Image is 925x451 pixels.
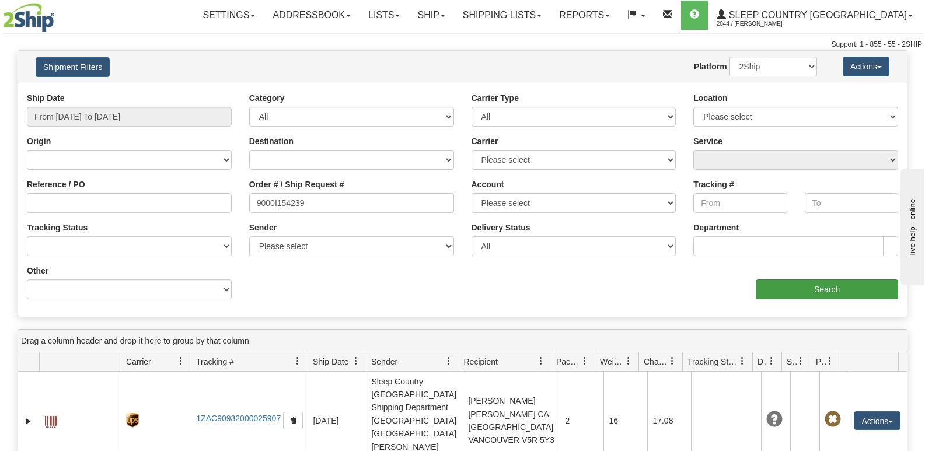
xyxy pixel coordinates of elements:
[45,411,57,429] a: Label
[693,193,787,213] input: From
[464,356,498,368] span: Recipient
[600,356,624,368] span: Weight
[264,1,359,30] a: Addressbook
[687,356,738,368] span: Tracking Status
[898,166,924,285] iframe: chat widget
[126,413,138,428] img: 8 - UPS
[791,351,811,371] a: Shipment Issues filter column settings
[346,351,366,371] a: Ship Date filter column settings
[249,92,285,104] label: Category
[409,1,453,30] a: Ship
[27,265,48,277] label: Other
[249,222,277,233] label: Sender
[196,356,234,368] span: Tracking #
[371,356,397,368] span: Sender
[693,222,739,233] label: Department
[454,1,550,30] a: Shipping lists
[575,351,595,371] a: Packages filter column settings
[27,92,65,104] label: Ship Date
[3,40,922,50] div: Support: 1 - 855 - 55 - 2SHIP
[249,135,294,147] label: Destination
[619,351,638,371] a: Weight filter column settings
[708,1,921,30] a: Sleep Country [GEOGRAPHIC_DATA] 2044 / [PERSON_NAME]
[550,1,619,30] a: Reports
[644,356,668,368] span: Charge
[472,179,504,190] label: Account
[531,351,551,371] a: Recipient filter column settings
[472,92,519,104] label: Carrier Type
[194,1,264,30] a: Settings
[472,222,530,233] label: Delivery Status
[825,411,841,428] span: Pickup Not Assigned
[854,411,900,430] button: Actions
[717,18,804,30] span: 2044 / [PERSON_NAME]
[36,57,110,77] button: Shipment Filters
[816,356,826,368] span: Pickup Status
[3,3,54,32] img: logo2044.jpg
[283,412,303,429] button: Copy to clipboard
[693,92,727,104] label: Location
[766,411,783,428] span: Unknown
[556,356,581,368] span: Packages
[805,193,898,213] input: To
[359,1,409,30] a: Lists
[693,179,734,190] label: Tracking #
[694,61,727,72] label: Platform
[787,356,797,368] span: Shipment Issues
[288,351,308,371] a: Tracking # filter column settings
[18,330,907,352] div: grid grouping header
[27,222,88,233] label: Tracking Status
[27,179,85,190] label: Reference / PO
[843,57,889,76] button: Actions
[732,351,752,371] a: Tracking Status filter column settings
[27,135,51,147] label: Origin
[726,10,907,20] span: Sleep Country [GEOGRAPHIC_DATA]
[820,351,840,371] a: Pickup Status filter column settings
[249,179,344,190] label: Order # / Ship Request #
[126,356,151,368] span: Carrier
[313,356,348,368] span: Ship Date
[693,135,722,147] label: Service
[196,414,281,423] a: 1ZAC90932000025907
[9,10,108,19] div: live help - online
[758,356,767,368] span: Delivery Status
[472,135,498,147] label: Carrier
[756,279,898,299] input: Search
[171,351,191,371] a: Carrier filter column settings
[439,351,459,371] a: Sender filter column settings
[23,415,34,427] a: Expand
[662,351,682,371] a: Charge filter column settings
[762,351,781,371] a: Delivery Status filter column settings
